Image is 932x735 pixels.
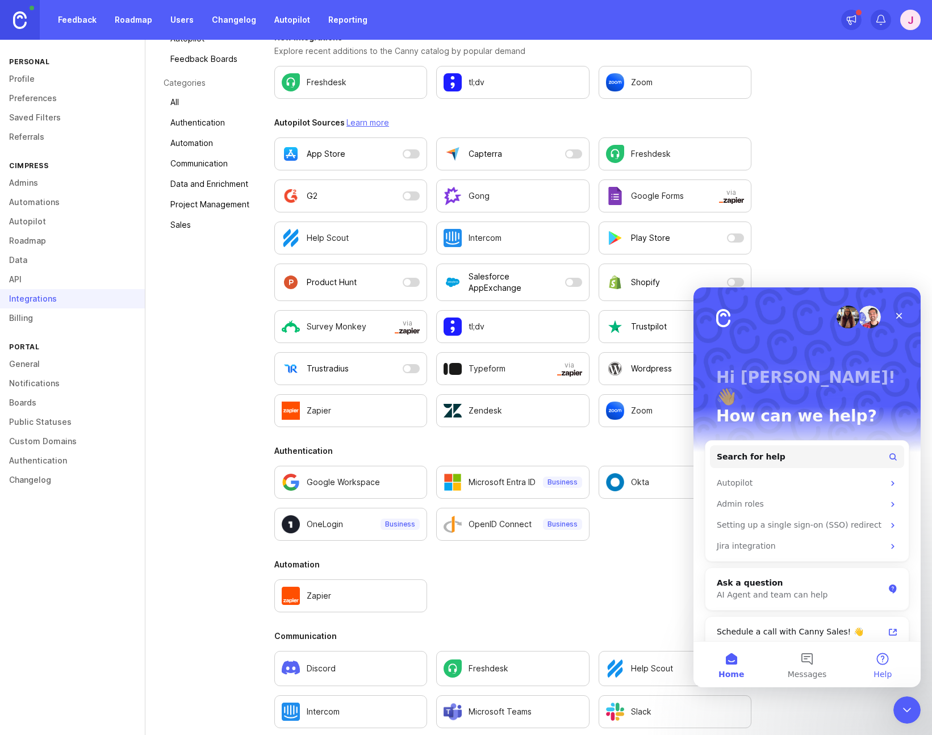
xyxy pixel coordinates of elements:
[599,66,751,99] a: Configure Zoom settings.
[900,10,921,30] button: J
[108,10,159,30] a: Roadmap
[599,222,751,254] button: Play Store is currently disabled as an Autopilot data source. Open a modal to adjust settings.
[164,77,256,89] p: Categories
[164,114,256,132] a: Authentication
[599,179,751,212] a: Configure Google Forms in a new tab.
[436,508,589,541] a: Configure OpenID Connect settings.
[307,363,349,374] p: Trustradius
[893,696,921,724] iframe: Intercom live chat
[631,277,660,288] p: Shopify
[599,651,751,686] a: Configure Help Scout settings.
[469,232,501,244] p: Intercom
[274,264,427,301] button: Product Hunt is currently disabled as an Autopilot data source. Open a modal to adjust settings.
[631,321,667,332] p: Trustpilot
[164,175,256,193] a: Data and Enrichment
[631,77,653,88] p: Zoom
[469,321,484,332] p: tl;dv
[307,405,331,416] p: Zapier
[164,10,200,30] a: Users
[436,394,589,427] a: Configure Zendesk settings.
[307,477,380,488] p: Google Workspace
[205,10,263,30] a: Changelog
[469,706,532,717] p: Microsoft Teams
[631,663,673,674] p: Help Scout
[436,137,589,170] button: Capterra is currently disabled as an Autopilot data source. Open a modal to adjust settings.
[307,321,366,332] p: Survey Monkey
[274,352,427,385] button: Trustradius is currently disabled as an Autopilot data source. Open a modal to adjust settings.
[631,363,672,374] p: Wordpress
[469,271,560,294] p: Salesforce AppExchange
[274,508,427,541] a: Configure OneLogin settings.
[631,477,649,488] p: Okta
[274,559,751,570] h3: Automation
[274,394,427,427] a: Configure Zapier in a new tab.
[469,77,484,88] p: tl;dv
[307,232,349,244] p: Help Scout
[599,264,751,301] button: Shopify is currently disabled as an Autopilot data source. Open a modal to adjust settings.
[164,134,256,152] a: Automation
[307,148,345,160] p: App Store
[436,466,589,499] a: Configure Microsoft Entra ID settings.
[557,370,582,377] img: svg+xml;base64,PHN2ZyB3aWR0aD0iNTAwIiBoZWlnaHQ9IjEzNiIgZmlsbD0ibm9uZSIgeG1sbnM9Imh0dHA6Ly93d3cudz...
[599,466,751,499] a: Configure Okta settings.
[436,264,589,301] button: Salesforce AppExchange is currently disabled as an Autopilot data source. Open a modal to adjust ...
[51,10,103,30] a: Feedback
[274,466,427,499] a: Configure Google Workspace settings.
[164,154,256,173] a: Communication
[307,190,317,202] p: G2
[307,277,357,288] p: Product Hunt
[307,706,340,717] p: Intercom
[385,520,415,529] p: Business
[599,695,751,728] a: Configure Slack settings.
[274,695,427,728] a: Configure Intercom settings.
[164,216,256,234] a: Sales
[307,663,336,674] p: Discord
[274,66,427,99] a: Configure Freshdesk settings.
[436,66,589,99] a: Configure tl;dv settings.
[164,195,256,214] a: Project Management
[436,310,589,343] a: Configure tl;dv settings.
[13,11,27,29] img: Canny Home
[436,651,589,686] a: Configure Freshdesk settings.
[631,232,670,244] p: Play Store
[557,361,582,377] span: via
[436,179,589,212] a: Configure Gong settings.
[274,310,427,343] a: Configure Survey Monkey in a new tab.
[599,352,751,385] button: Wordpress is currently disabled as an Autopilot data source. Open a modal to adjust settings.
[274,137,427,170] button: App Store is currently disabled as an Autopilot data source. Open a modal to adjust settings.
[274,651,427,686] a: Configure Discord settings.
[631,190,684,202] p: Google Forms
[548,520,578,529] p: Business
[268,10,317,30] a: Autopilot
[719,188,744,204] span: via
[469,519,532,530] p: OpenID Connect
[274,222,427,254] a: Configure Help Scout settings.
[631,148,671,160] p: Freshdesk
[436,695,589,728] a: Configure Microsoft Teams settings.
[599,137,751,170] a: Configure Freshdesk settings.
[274,179,427,212] button: G2 is currently disabled as an Autopilot data source. Open a modal to adjust settings.
[164,50,256,68] a: Feedback Boards
[693,287,921,687] iframe: Intercom live chat
[436,222,589,254] a: Configure Intercom settings.
[307,590,331,602] p: Zapier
